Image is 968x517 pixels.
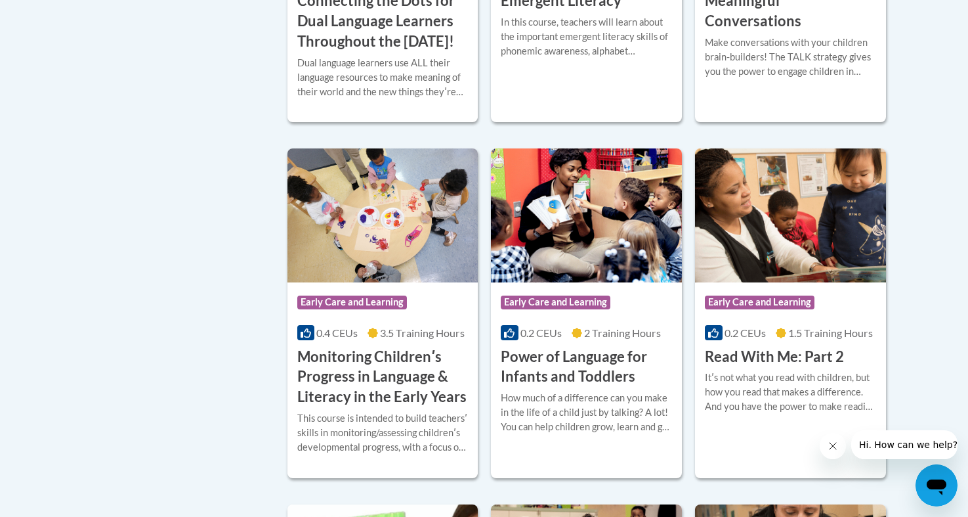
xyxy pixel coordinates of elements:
[297,347,469,407] h3: Monitoring Childrenʹs Progress in Language & Literacy in the Early Years
[316,326,358,339] span: 0.4 CEUs
[501,15,672,58] div: In this course, teachers will learn about the important emergent literacy skills of phonemic awar...
[705,296,814,309] span: Early Care and Learning
[695,148,886,478] a: Course LogoEarly Care and Learning0.2 CEUs1.5 Training Hours Read With Me: Part 2Itʹs not what yo...
[491,148,682,478] a: Course LogoEarly Care and Learning0.2 CEUs2 Training Hours Power of Language for Infants and Todd...
[584,326,661,339] span: 2 Training Hours
[501,296,610,309] span: Early Care and Learning
[380,326,465,339] span: 3.5 Training Hours
[297,411,469,455] div: This course is intended to build teachersʹ skills in monitoring/assessing childrenʹs developmenta...
[297,296,407,309] span: Early Care and Learning
[695,148,886,282] img: Course Logo
[491,148,682,282] img: Course Logo
[820,433,846,459] iframe: Close message
[520,326,562,339] span: 0.2 CEUs
[915,464,957,506] iframe: Button to launch messaging window
[705,371,876,414] div: Itʹs not what you read with children, but how you read that makes a difference. And you have the ...
[851,430,957,459] iframe: Message from company
[287,148,478,478] a: Course LogoEarly Care and Learning0.4 CEUs3.5 Training Hours Monitoring Childrenʹs Progress in La...
[297,56,469,99] div: Dual language learners use ALL their language resources to make meaning of their world and the ne...
[501,347,672,388] h3: Power of Language for Infants and Toddlers
[725,326,766,339] span: 0.2 CEUs
[287,148,478,282] img: Course Logo
[501,391,672,434] div: How much of a difference can you make in the life of a child just by talking? A lot! You can help...
[705,347,844,367] h3: Read With Me: Part 2
[705,35,876,79] div: Make conversations with your children brain-builders! The TALK strategy gives you the power to en...
[788,326,873,339] span: 1.5 Training Hours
